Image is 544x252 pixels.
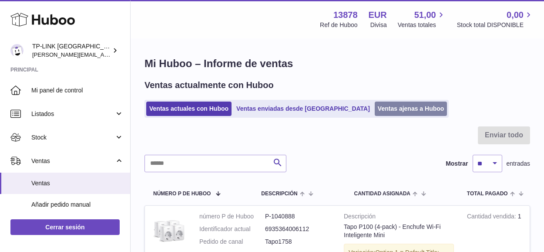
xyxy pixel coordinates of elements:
label: Mostrar [446,160,468,168]
div: Ref de Huboo [320,21,357,29]
div: Tapo P100 (4-pack) - Enchufe Wi-Fi Inteligente Mini [344,223,454,239]
img: TapoP100-ElMejorEnchufeInteligenteMini01.png [151,212,186,247]
span: Stock [31,133,114,142]
span: entradas [507,160,530,168]
dt: número P de Huboo [199,212,265,221]
span: [PERSON_NAME][EMAIL_ADDRESS][DOMAIN_NAME] [32,51,175,58]
span: Listados [31,110,114,118]
strong: 13878 [333,9,358,21]
a: Ventas enviadas desde [GEOGRAPHIC_DATA] [233,102,373,116]
span: Stock total DISPONIBLE [457,21,534,29]
a: Ventas ajenas a Huboo [375,102,447,116]
h2: Ventas actualmente con Huboo [144,79,274,91]
span: Añadir pedido manual [31,201,124,209]
dd: Tapo1758 [265,238,331,246]
h1: Mi Huboo – Informe de ventas [144,57,530,71]
strong: Descripción [344,212,454,223]
a: Cerrar sesión [10,219,120,235]
span: Cantidad ASIGNADA [354,191,410,197]
strong: EUR [369,9,387,21]
span: 51,00 [414,9,436,21]
dt: Pedido de canal [199,238,265,246]
strong: Cantidad vendida [467,213,518,222]
dd: 6935364006112 [265,225,331,233]
span: Mi panel de control [31,86,124,95]
span: Descripción [261,191,297,197]
span: Ventas [31,179,124,187]
div: TP-LINK [GEOGRAPHIC_DATA], SOCIEDAD LIMITADA [32,42,111,59]
a: 0,00 Stock total DISPONIBLE [457,9,534,29]
dt: Identificador actual [199,225,265,233]
span: 0,00 [507,9,524,21]
span: Total pagado [467,191,508,197]
span: Ventas [31,157,114,165]
div: Divisa [370,21,387,29]
img: celia.yan@tp-link.com [10,44,24,57]
a: Ventas actuales con Huboo [146,102,232,116]
span: Ventas totales [398,21,446,29]
span: número P de Huboo [153,191,211,197]
dd: P-1040888 [265,212,331,221]
a: 51,00 Ventas totales [398,9,446,29]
